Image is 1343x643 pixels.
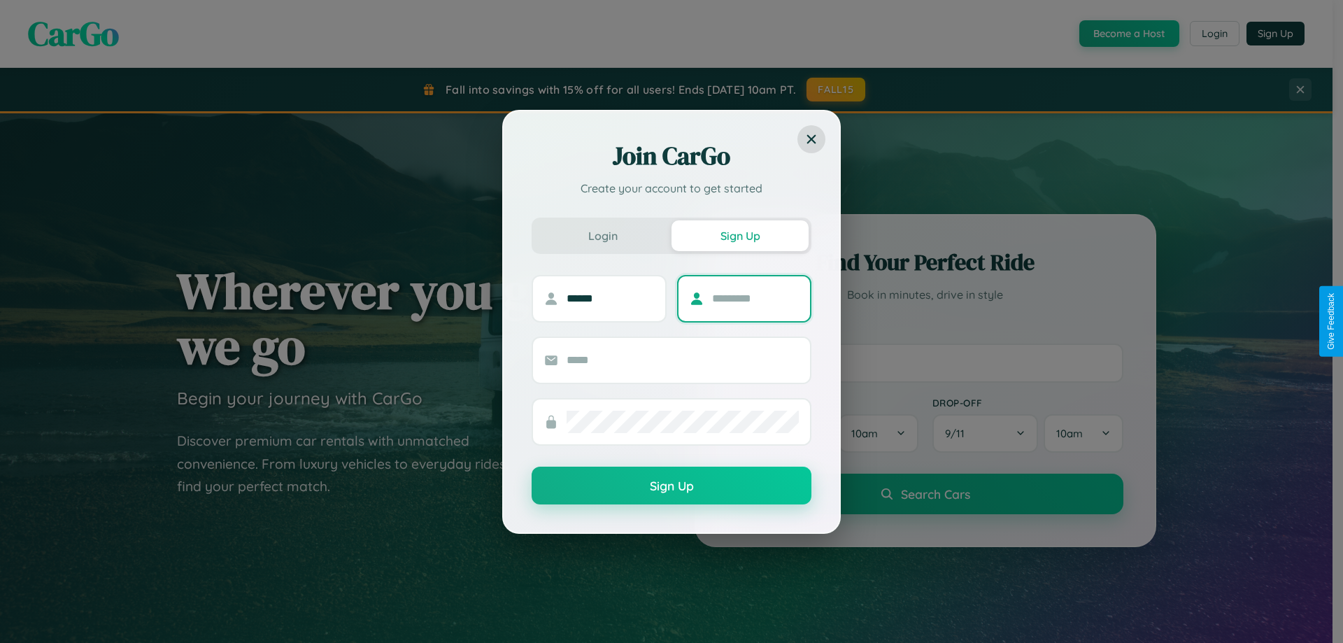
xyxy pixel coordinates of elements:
[532,139,811,173] h2: Join CarGo
[532,467,811,504] button: Sign Up
[534,220,671,251] button: Login
[1326,293,1336,350] div: Give Feedback
[532,180,811,197] p: Create your account to get started
[671,220,809,251] button: Sign Up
